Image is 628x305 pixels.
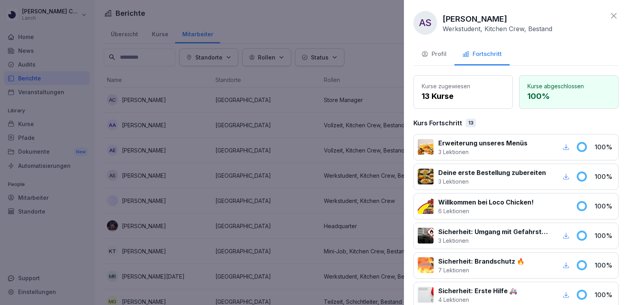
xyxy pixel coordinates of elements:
[438,296,517,304] p: 4 Lektionen
[413,118,462,128] p: Kurs Fortschritt
[421,50,447,59] div: Profil
[413,11,437,35] div: AS
[438,197,534,207] p: Willkommen bei Loco Chicken!
[454,44,510,65] button: Fortschritt
[443,25,552,33] p: Werkstudent, Kitchen Crew, Bestand
[438,257,525,266] p: Sicherheit: Brandschutz 🔥
[438,177,546,186] p: 3 Lektionen
[594,142,614,152] p: 100 %
[594,201,614,211] p: 100 %
[443,13,507,25] p: [PERSON_NAME]
[438,148,527,156] p: 3 Lektionen
[594,260,614,270] p: 100 %
[438,207,534,215] p: 6 Lektionen
[438,286,517,296] p: Sicherheit: Erste Hilfe 🚑
[594,231,614,240] p: 100 %
[466,119,476,127] div: 13
[413,44,454,65] button: Profil
[438,168,546,177] p: Deine erste Bestellung zubereiten
[422,82,505,90] p: Kurse zugewiesen
[527,90,610,102] p: 100 %
[438,227,551,236] p: Sicherheit: Umgang mit Gefahrstoffen 🦺
[594,172,614,181] p: 100 %
[462,50,502,59] div: Fortschritt
[438,138,527,148] p: Erweiterung unseres Menüs
[594,290,614,299] p: 100 %
[438,236,551,245] p: 3 Lektionen
[422,90,505,102] p: 13 Kurse
[527,82,610,90] p: Kurse abgeschlossen
[438,266,525,274] p: 7 Lektionen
